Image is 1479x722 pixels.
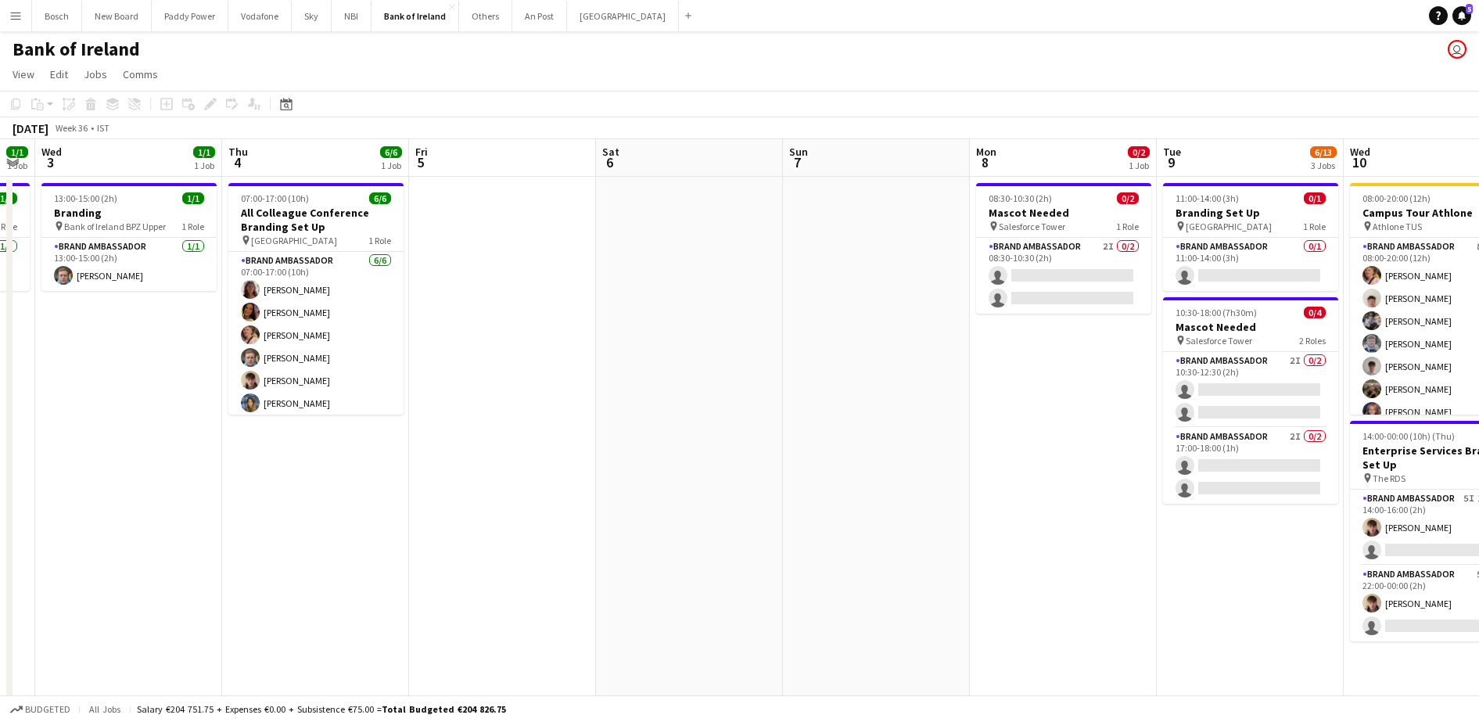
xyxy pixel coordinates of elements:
button: An Post [512,1,567,31]
span: 5 [1466,4,1473,14]
a: View [6,64,41,84]
span: Edit [50,67,68,81]
span: Comms [123,67,158,81]
a: Edit [44,64,74,84]
div: [DATE] [13,120,48,136]
button: New Board [82,1,152,31]
button: Bosch [32,1,82,31]
button: [GEOGRAPHIC_DATA] [567,1,679,31]
div: Salary €204 751.75 + Expenses €0.00 + Subsistence €75.00 = [137,703,506,715]
span: Total Budgeted €204 826.75 [382,703,506,715]
a: Comms [117,64,164,84]
h1: Bank of Ireland [13,38,140,61]
button: Budgeted [8,701,73,718]
span: Budgeted [25,704,70,715]
button: NBI [332,1,372,31]
a: 5 [1452,6,1471,25]
button: Vodafone [228,1,292,31]
span: All jobs [86,703,124,715]
span: Jobs [84,67,107,81]
span: View [13,67,34,81]
button: Bank of Ireland [372,1,459,31]
button: Paddy Power [152,1,228,31]
button: Others [459,1,512,31]
div: IST [97,122,109,134]
a: Jobs [77,64,113,84]
app-user-avatar: Katie Shovlin [1448,40,1466,59]
button: Sky [292,1,332,31]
